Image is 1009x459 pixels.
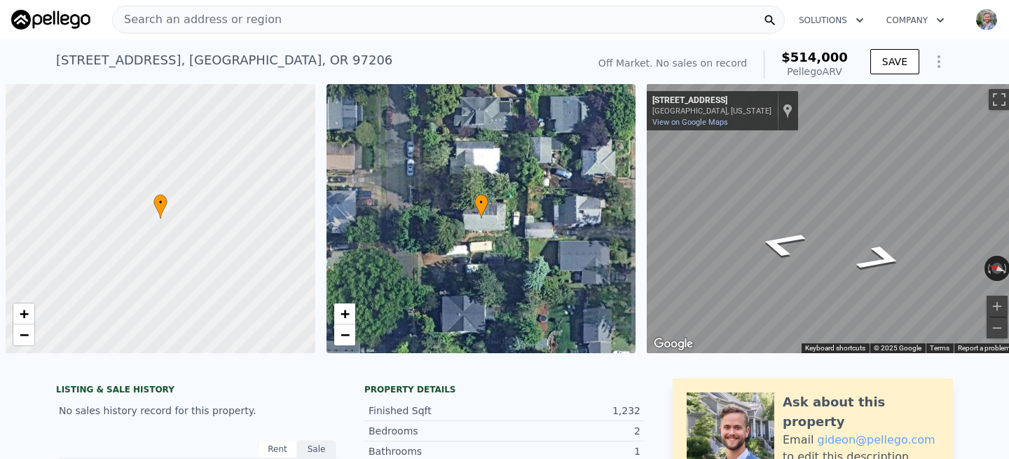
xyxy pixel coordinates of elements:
div: Rent [258,440,297,458]
span: Search an address or region [113,11,282,28]
div: Ask about this property [783,392,939,432]
path: Go North, SE 53rd Ave [737,224,826,264]
a: Zoom in [334,303,355,324]
div: Off Market. No sales on record [598,56,747,70]
button: Solutions [788,8,875,33]
a: Terms (opens in new tab) [930,344,949,352]
span: − [340,326,349,343]
a: View on Google Maps [652,118,728,127]
span: © 2025 Google [874,344,921,352]
div: • [153,194,167,219]
span: − [20,326,29,343]
div: Sale [297,440,336,458]
span: + [340,305,349,322]
a: Open this area in Google Maps (opens a new window) [650,335,696,353]
div: Property details [364,384,645,395]
button: Zoom in [987,296,1008,317]
a: Zoom out [334,324,355,345]
span: $514,000 [781,50,848,64]
div: [STREET_ADDRESS] [652,95,771,107]
button: Company [875,8,956,33]
div: LISTING & SALE HISTORY [56,384,336,398]
button: Rotate counterclockwise [984,256,992,281]
div: Bedrooms [369,424,504,438]
div: Finished Sqft [369,404,504,418]
div: • [474,194,488,219]
button: Show Options [925,48,953,76]
img: Google [650,335,696,353]
a: Show location on map [783,103,792,118]
a: Zoom out [13,324,34,345]
button: Keyboard shortcuts [805,343,865,353]
button: SAVE [870,49,919,74]
span: + [20,305,29,322]
a: gideon@pellego.com [817,433,935,446]
path: Go South, SE 53rd Ave [836,238,924,278]
div: [GEOGRAPHIC_DATA], [US_STATE] [652,107,771,116]
img: Pellego [11,10,90,29]
button: Zoom out [987,317,1008,338]
span: • [474,196,488,209]
img: avatar [975,8,998,31]
div: 2 [504,424,640,438]
div: No sales history record for this property. [56,398,336,423]
span: • [153,196,167,209]
div: [STREET_ADDRESS] , [GEOGRAPHIC_DATA] , OR 97206 [56,50,392,70]
div: 1,232 [504,404,640,418]
div: 1 [504,444,640,458]
a: Zoom in [13,303,34,324]
div: Bathrooms [369,444,504,458]
div: Pellego ARV [781,64,848,78]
